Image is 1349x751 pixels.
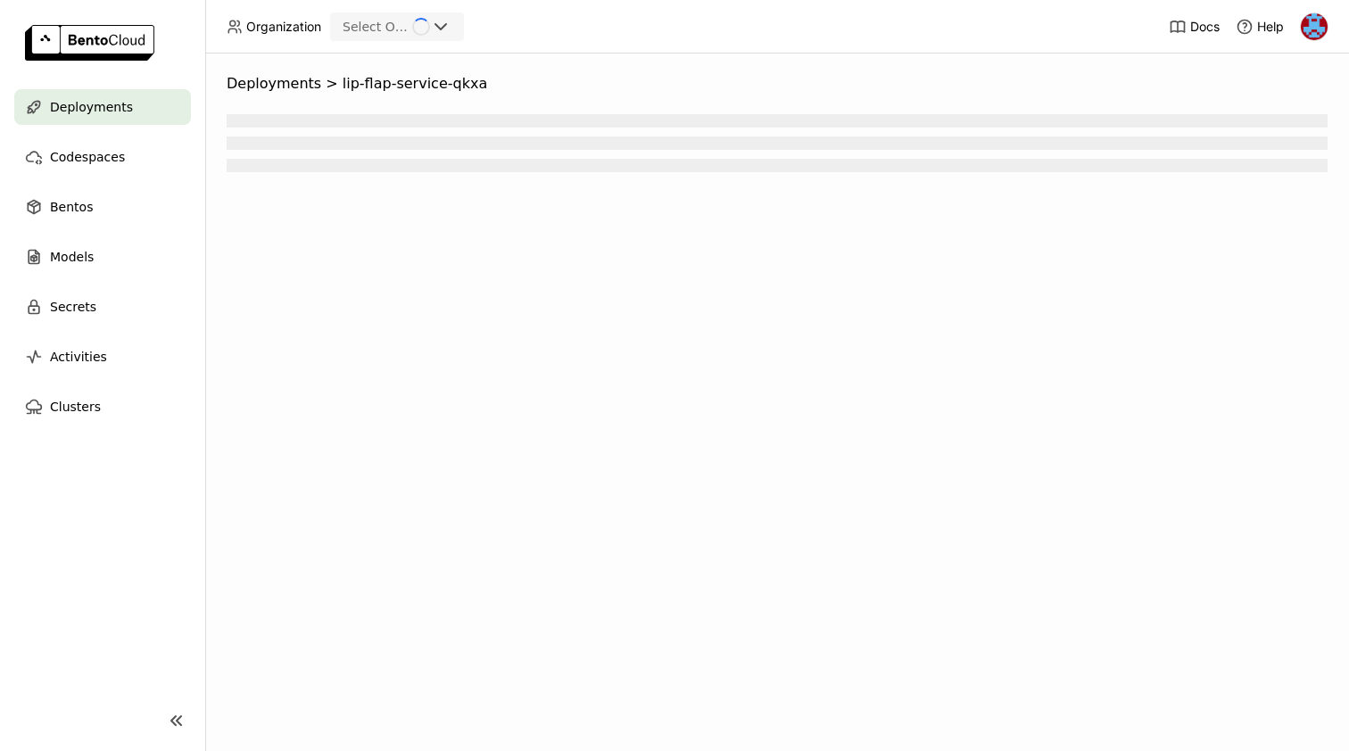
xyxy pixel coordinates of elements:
img: Sasha Azad [1301,13,1328,40]
span: Docs [1190,19,1220,35]
span: Clusters [50,396,101,417]
span: > [321,75,343,93]
div: Select Organization [343,18,412,36]
div: Help [1236,18,1284,36]
span: Codespaces [50,146,125,168]
span: Organization [246,19,321,35]
nav: Breadcrumbs navigation [227,75,1328,93]
span: Bentos [50,196,93,218]
a: Bentos [14,189,191,225]
span: Activities [50,346,107,367]
span: lip-flap-service-qkxa [343,75,487,93]
span: Secrets [50,296,96,318]
a: Docs [1169,18,1220,36]
a: Secrets [14,289,191,325]
a: Models [14,239,191,275]
span: Models [50,246,94,268]
img: logo [25,25,154,61]
a: Clusters [14,389,191,425]
span: Deployments [227,75,321,93]
a: Activities [14,339,191,375]
span: Help [1257,19,1284,35]
span: Deployments [50,96,133,118]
